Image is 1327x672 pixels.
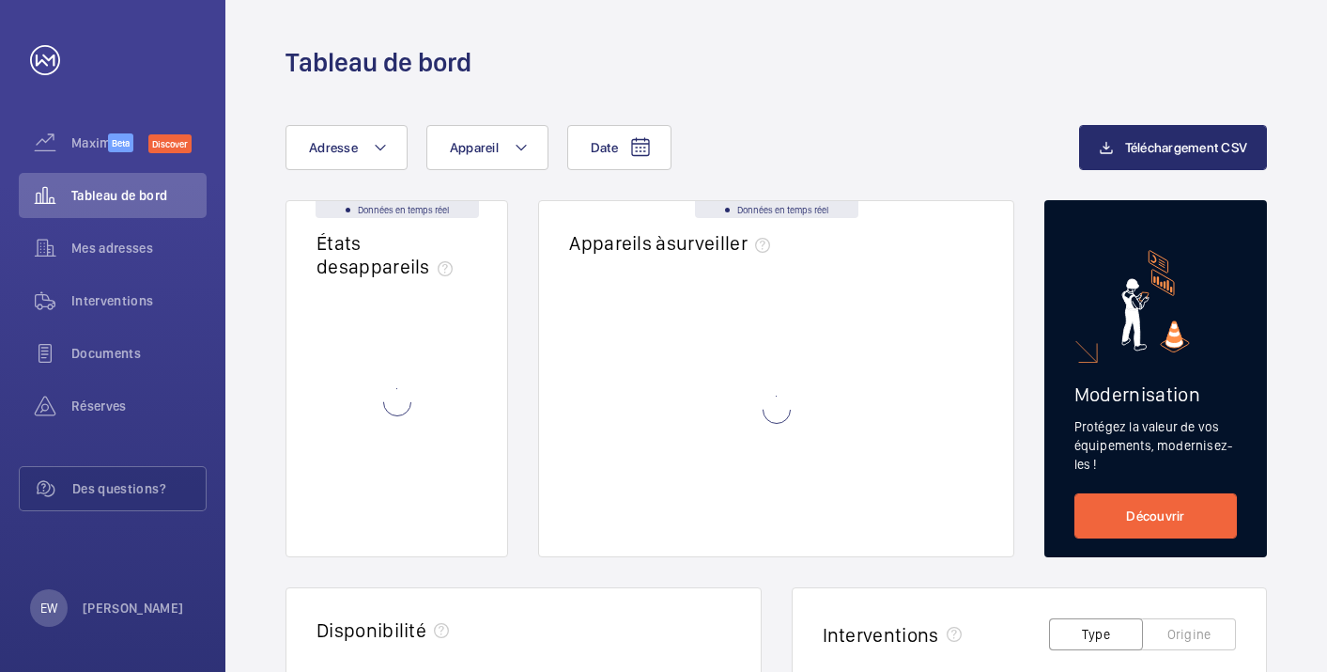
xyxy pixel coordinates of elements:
[71,397,207,415] span: Réserves
[71,291,207,310] span: Interventions
[316,231,460,278] h2: États des
[71,133,108,152] span: Maximize
[1079,125,1268,170] button: Téléchargement CSV
[285,125,408,170] button: Adresse
[309,140,358,155] span: Adresse
[1074,417,1237,474] p: Protégez la valeur de vos équipements, modernisez-les !
[71,186,207,205] span: Tableau de bord
[71,344,207,363] span: Documents
[695,201,858,218] div: Données en temps réel
[1125,140,1248,155] span: Téléchargement CSV
[71,239,207,258] span: Mes adresses
[316,618,426,642] h2: Disponibilité
[1049,618,1143,650] button: Type
[591,140,618,155] span: Date
[450,140,499,155] span: Appareil
[1121,250,1190,352] img: marketing-card.svg
[348,255,460,278] span: appareils
[83,599,184,617] p: [PERSON_NAME]
[285,45,471,80] h1: Tableau de bord
[426,125,548,170] button: Appareil
[1142,618,1236,650] button: Origine
[569,231,778,255] h2: Appareils à
[316,201,479,218] div: Données en temps réel
[1074,383,1237,406] h2: Modernisation
[667,231,778,255] span: surveiller
[823,623,939,647] h2: Interventions
[108,133,133,152] span: Beta
[567,125,671,170] button: Date
[72,479,206,498] span: Des questions?
[1074,493,1237,539] a: Découvrir
[148,134,192,153] span: Discover
[40,599,57,617] p: EW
